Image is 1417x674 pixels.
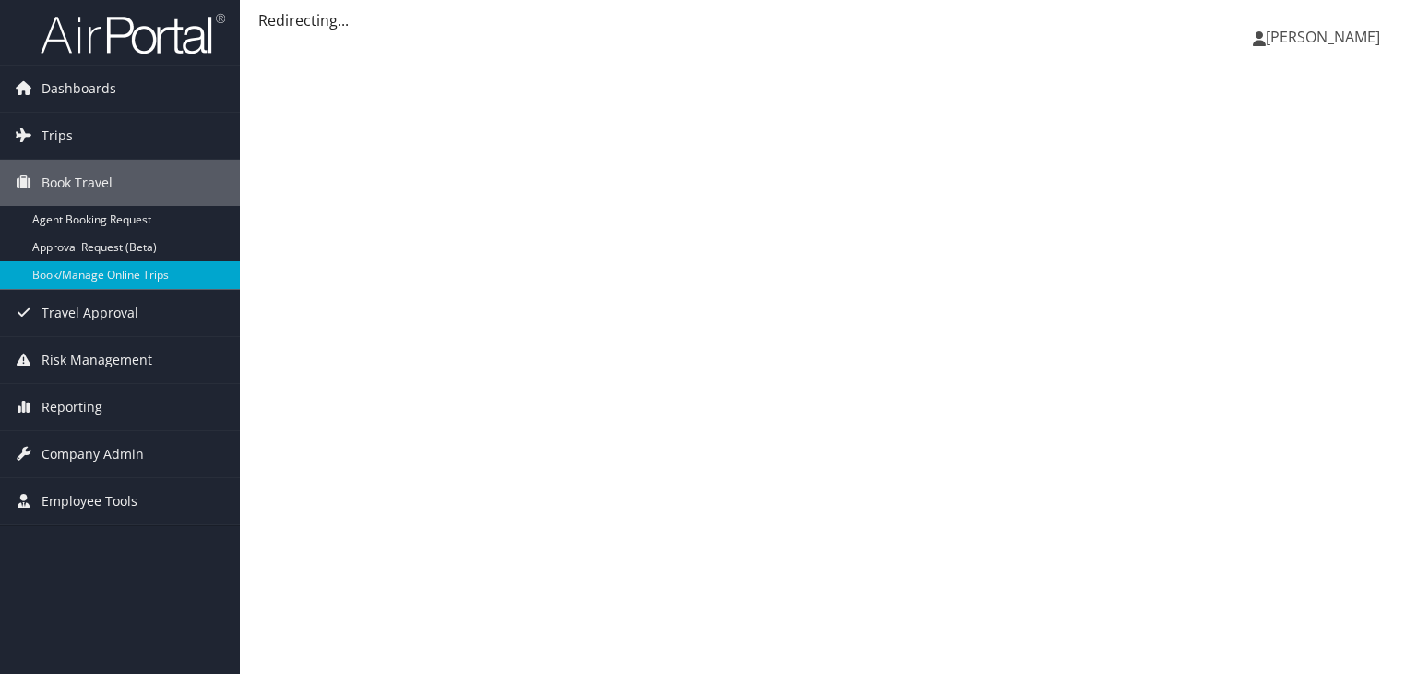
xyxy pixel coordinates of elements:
[41,12,225,55] img: airportal-logo.png
[42,290,138,336] span: Travel Approval
[1253,9,1399,65] a: [PERSON_NAME]
[42,384,102,430] span: Reporting
[42,337,152,383] span: Risk Management
[42,113,73,159] span: Trips
[258,9,1399,31] div: Redirecting...
[42,431,144,477] span: Company Admin
[42,478,137,524] span: Employee Tools
[42,160,113,206] span: Book Travel
[42,66,116,112] span: Dashboards
[1266,27,1380,47] span: [PERSON_NAME]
